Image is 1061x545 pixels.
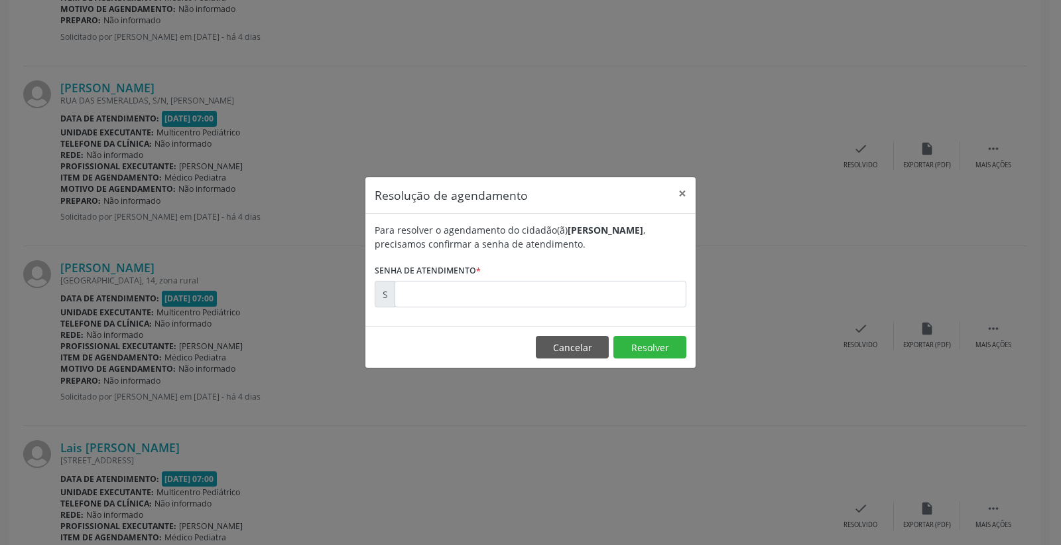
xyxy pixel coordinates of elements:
button: Cancelar [536,336,609,358]
label: Senha de atendimento [375,260,481,281]
button: Resolver [613,336,686,358]
div: S [375,281,395,307]
b: [PERSON_NAME] [568,224,643,236]
h5: Resolução de agendamento [375,187,528,204]
div: Para resolver o agendamento do cidadão(ã) , precisamos confirmar a senha de atendimento. [375,223,686,251]
button: Close [669,177,696,210]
